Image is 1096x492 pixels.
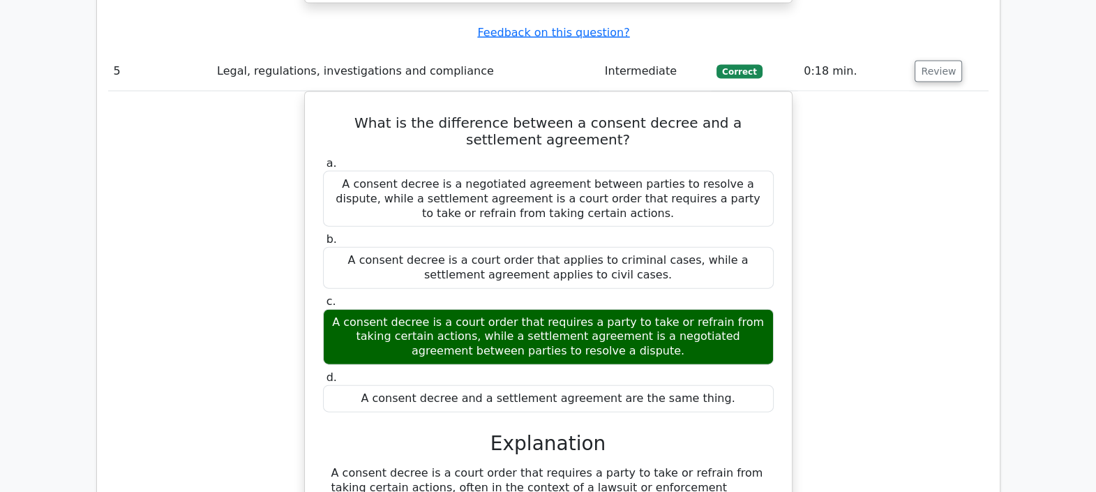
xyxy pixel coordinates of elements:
[716,65,762,79] span: Correct
[477,26,629,39] a: Feedback on this question?
[211,52,599,91] td: Legal, regulations, investigations and compliance
[798,52,909,91] td: 0:18 min.
[322,114,775,148] h5: What is the difference between a consent decree and a settlement agreement?
[599,52,712,91] td: Intermediate
[108,52,211,91] td: 5
[323,309,774,365] div: A consent decree is a court order that requires a party to take or refrain from taking certain ac...
[331,432,765,456] h3: Explanation
[323,171,774,227] div: A consent decree is a negotiated agreement between parties to resolve a dispute, while a settleme...
[323,385,774,412] div: A consent decree and a settlement agreement are the same thing.
[326,232,337,246] span: b.
[323,247,774,289] div: A consent decree is a court order that applies to criminal cases, while a settlement agreement ap...
[915,61,962,82] button: Review
[326,371,337,384] span: d.
[326,295,336,308] span: c.
[326,156,337,170] span: a.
